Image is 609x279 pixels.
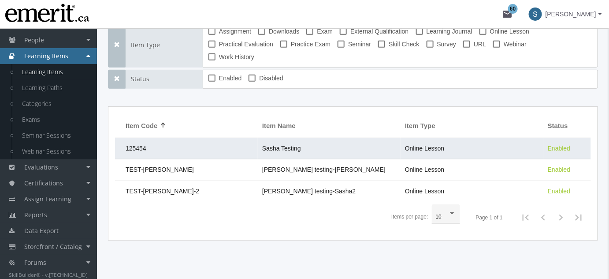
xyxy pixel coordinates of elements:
[546,6,596,22] span: [PERSON_NAME]
[219,26,251,37] span: Assignment
[504,39,527,49] span: Webinar
[474,39,486,49] span: URL
[24,179,63,187] span: Certifications
[552,209,570,226] button: Next page
[126,145,146,152] span: 125454
[262,121,296,130] span: Item Name
[219,39,273,49] span: Practical Evaluation
[548,145,570,152] span: Enabled
[317,26,333,37] span: Exam
[570,209,587,226] button: Last page
[24,36,44,44] span: People
[405,121,435,130] span: Item Type
[262,166,386,173] span: Rustici testing-Sasha
[24,195,71,203] span: Assign Learning
[259,73,283,83] span: Disabled
[262,145,301,152] span: Sasha Testing
[548,188,570,195] span: Enabled
[219,52,254,62] span: Work History
[24,52,68,60] span: Learning Items
[126,188,199,195] span: TEST-Sasha-2
[436,214,456,220] mat-select: Items per page:
[126,121,166,130] div: Item Code
[529,8,542,21] span: S
[126,121,158,130] span: Item Code
[24,226,59,235] span: Data Export
[262,188,356,195] span: Rustici testing-Sasha2
[126,70,203,89] span: Status
[436,214,442,220] span: 10
[24,163,58,171] span: Evaluations
[350,26,408,37] span: External Qualification
[502,9,513,19] mat-icon: mail
[13,143,97,159] a: Webinar Sessions
[269,26,299,37] span: Downloads
[517,209,535,226] button: First Page
[24,211,47,219] span: Reports
[262,121,304,130] div: Item Name
[405,145,445,152] span: Online Lesson
[13,96,97,112] a: Categories
[13,112,97,128] a: Exams
[548,166,570,173] span: Enabled
[291,39,330,49] span: Practice Exam
[427,26,472,37] span: Learning Journal
[13,128,97,143] a: Seminar Sessions
[405,188,445,195] span: Online Lesson
[389,39,419,49] span: Skill Check
[9,271,88,278] small: SkillBuilder® - v.[TECHNICAL_ID]
[126,23,203,68] span: Item Type
[126,166,194,173] span: TEST-Sasha
[405,166,445,173] span: Online Lesson
[535,209,552,226] button: Previous page
[476,214,503,222] div: Page 1 of 1
[391,213,428,221] div: Items per page:
[13,64,97,80] a: Learning Items
[548,121,568,130] span: Status
[348,39,371,49] span: Seminar
[490,26,530,37] span: Online Lesson
[13,80,97,96] a: Learning Paths
[24,258,46,267] span: Forums
[437,39,457,49] span: Survey
[219,73,241,83] span: Enabled
[24,242,82,251] span: Storefront / Catalog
